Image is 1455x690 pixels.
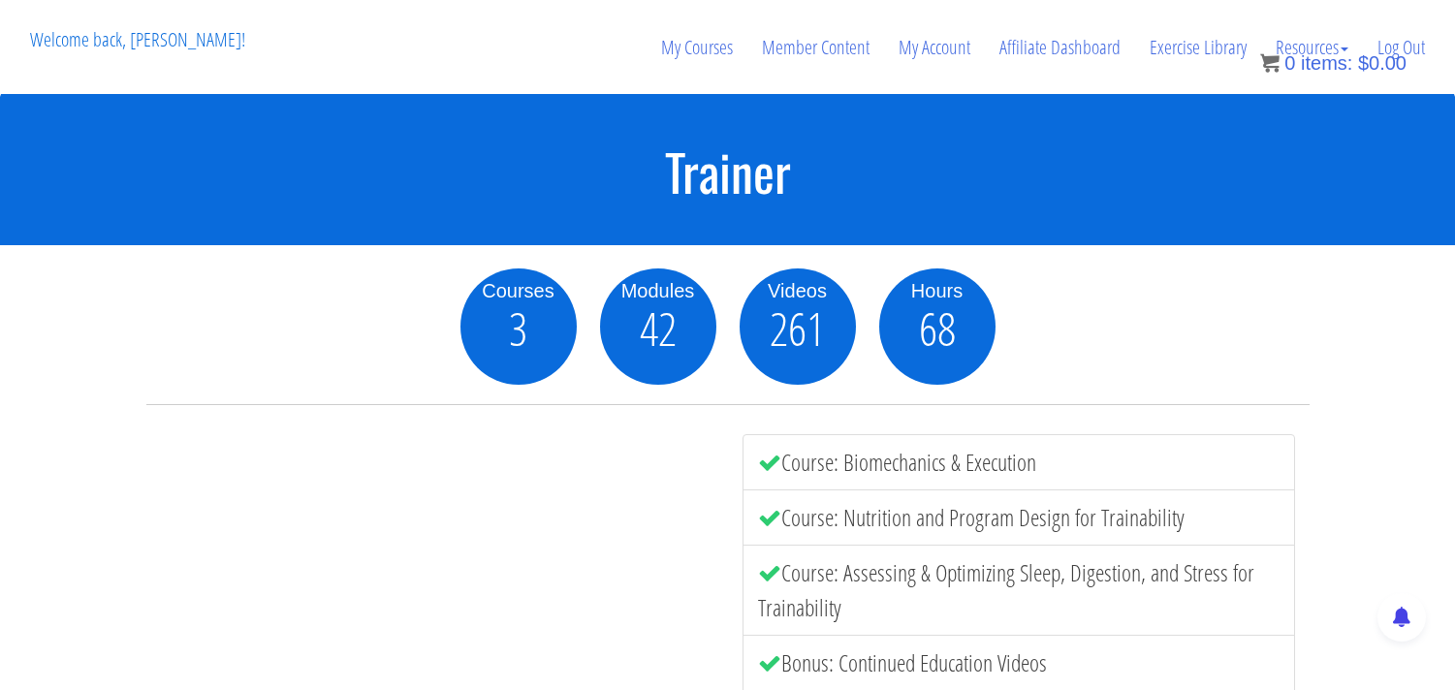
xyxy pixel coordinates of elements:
[460,276,577,305] div: Courses
[919,305,956,352] span: 68
[743,434,1295,490] li: Course: Biomechanics & Execution
[509,305,527,352] span: 3
[1261,1,1363,94] a: Resources
[600,276,716,305] div: Modules
[1135,1,1261,94] a: Exercise Library
[740,276,856,305] div: Videos
[1260,53,1280,73] img: icon11.png
[1301,52,1352,74] span: items:
[743,545,1295,636] li: Course: Assessing & Optimizing Sleep, Digestion, and Stress for Trainability
[743,489,1295,546] li: Course: Nutrition and Program Design for Trainability
[879,276,996,305] div: Hours
[640,305,677,352] span: 42
[1363,1,1439,94] a: Log Out
[985,1,1135,94] a: Affiliate Dashboard
[1284,52,1295,74] span: 0
[770,305,825,352] span: 261
[884,1,985,94] a: My Account
[747,1,884,94] a: Member Content
[16,1,260,78] p: Welcome back, [PERSON_NAME]!
[647,1,747,94] a: My Courses
[1358,52,1407,74] bdi: 0.00
[1260,52,1407,74] a: 0 items: $0.00
[1358,52,1369,74] span: $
